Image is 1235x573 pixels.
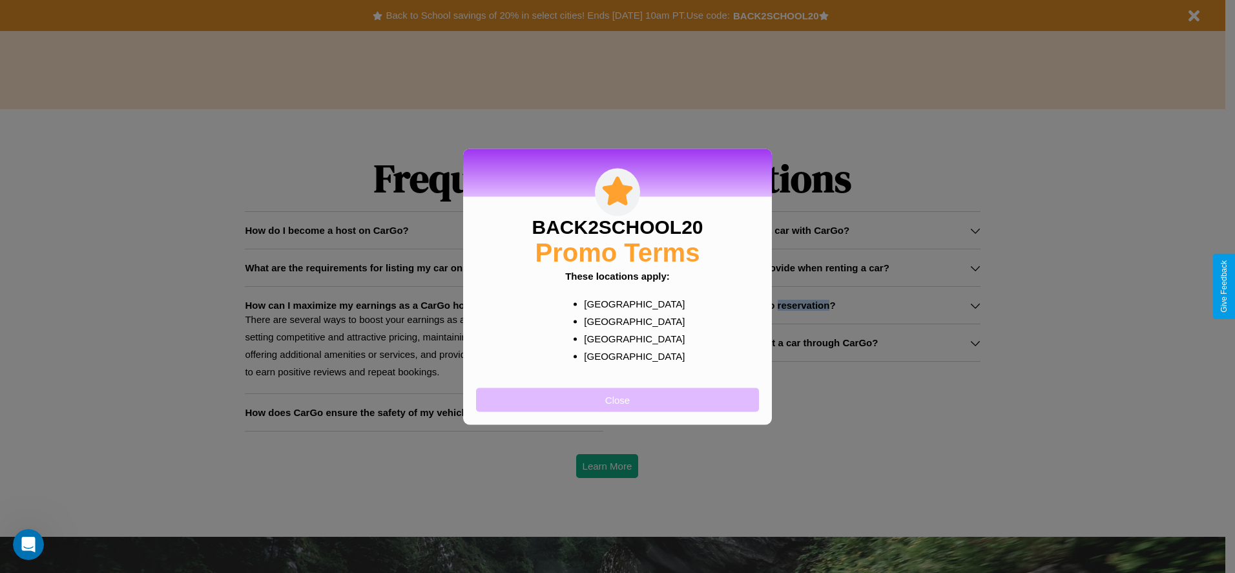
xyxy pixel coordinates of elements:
button: Close [476,388,759,412]
iframe: Intercom live chat [13,529,44,560]
p: [GEOGRAPHIC_DATA] [584,295,676,312]
h2: Promo Terms [535,238,700,267]
b: These locations apply: [565,270,670,281]
div: Give Feedback [1219,260,1229,313]
h3: BACK2SCHOOL20 [532,216,703,238]
p: [GEOGRAPHIC_DATA] [584,329,676,347]
p: [GEOGRAPHIC_DATA] [584,347,676,364]
p: [GEOGRAPHIC_DATA] [584,312,676,329]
